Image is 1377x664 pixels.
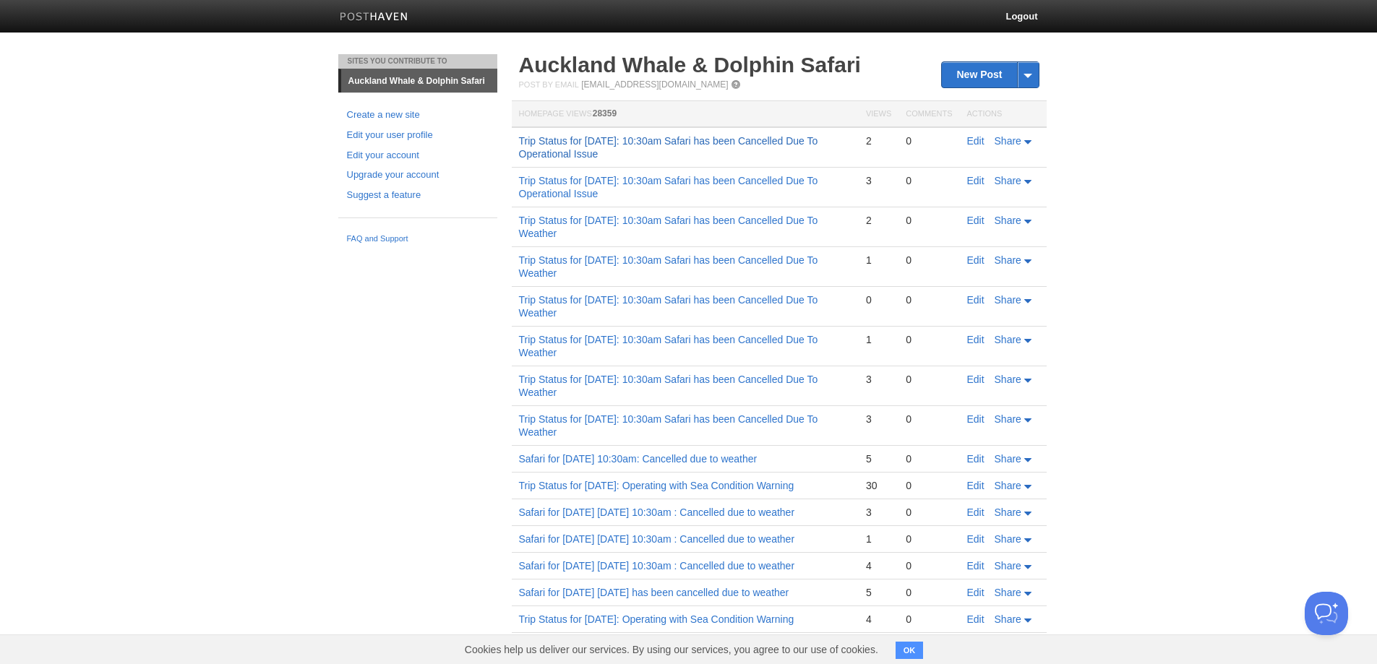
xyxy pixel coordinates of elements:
div: 4 [866,613,891,626]
a: Trip Status for [DATE]: 10:30am Safari has been Cancelled Due To Weather [519,413,818,438]
li: Sites You Contribute To [338,54,497,69]
a: Trip Status for [DATE]: 10:30am Safari has been Cancelled Due To Weather [519,294,818,319]
th: Homepage Views [512,101,859,128]
span: Share [995,294,1021,306]
a: Edit [967,413,985,425]
a: Auckland Whale & Dolphin Safari [341,69,497,92]
a: Edit [967,334,985,345]
div: 2 [866,214,891,227]
a: Edit your account [347,148,489,163]
span: Share [995,560,1021,572]
span: Share [995,453,1021,465]
a: Edit [967,613,985,625]
a: Auckland Whale & Dolphin Safari [519,53,861,77]
a: Trip Status for [DATE]: 10:30am Safari has been Cancelled Due To Weather [519,254,818,279]
a: Trip Status for [DATE]: 10:30am Safari has been Cancelled Due To Weather [519,215,818,239]
th: Actions [960,101,1047,128]
a: Trip Status for [DATE]: Operating with Sea Condition Warning [519,480,794,491]
span: 28359 [593,108,617,118]
span: Share [995,613,1021,625]
div: 5 [866,452,891,465]
div: 0 [906,134,952,147]
div: 1 [866,254,891,267]
span: Share [995,480,1021,491]
a: Safari for [DATE] [DATE] has been cancelled due to weather [519,587,789,598]
div: 0 [906,586,952,599]
th: Comments [898,101,959,128]
span: Share [995,587,1021,598]
a: Safari for [DATE] 10:30am: Cancelled due to weather [519,453,758,465]
a: Edit [967,453,985,465]
div: 0 [906,214,952,227]
a: Edit [967,533,985,545]
div: 3 [866,506,891,519]
div: 0 [906,293,952,306]
a: Edit [967,294,985,306]
span: Share [995,506,1021,518]
span: Share [995,533,1021,545]
div: 3 [866,174,891,187]
div: 1 [866,333,891,346]
span: Share [995,374,1021,385]
span: Share [995,175,1021,186]
a: Edit [967,506,985,518]
img: Posthaven-bar [340,12,408,23]
a: Edit your user profile [347,128,489,143]
div: 0 [906,613,952,626]
div: 0 [906,533,952,546]
a: Safari for [DATE] [DATE] 10:30am : Cancelled due to weather [519,533,795,545]
iframe: Help Scout Beacon - Open [1305,592,1348,635]
div: 0 [906,506,952,519]
div: 0 [906,559,952,572]
a: Trip Status for [DATE]: 10:30am Safari has been Cancelled Due To Operational Issue [519,175,818,199]
div: 0 [906,174,952,187]
span: Share [995,334,1021,345]
a: Edit [967,480,985,491]
th: Views [859,101,898,128]
a: Edit [967,175,985,186]
div: 30 [866,479,891,492]
a: Edit [967,254,985,266]
button: OK [896,642,924,659]
div: 4 [866,559,891,572]
a: Trip Status for [DATE]: Operating with Sea Condition Warning [519,613,794,625]
span: Share [995,215,1021,226]
div: 5 [866,586,891,599]
a: [EMAIL_ADDRESS][DOMAIN_NAME] [581,79,728,90]
a: FAQ and Support [347,233,489,246]
div: 2 [866,134,891,147]
a: Edit [967,587,985,598]
a: Trip Status for [DATE]: 10:30am Safari has been Cancelled Due To Weather [519,374,818,398]
a: Safari for [DATE] [DATE] 10:30am : Cancelled due to weather [519,506,795,518]
a: Edit [967,135,985,147]
div: 0 [906,333,952,346]
div: 3 [866,413,891,426]
span: Post by Email [519,80,579,89]
div: 1 [866,533,891,546]
a: Edit [967,560,985,572]
div: 0 [866,293,891,306]
div: 0 [906,413,952,426]
a: Trip Status for [DATE]: 10:30am Safari has been Cancelled Due To Operational Issue [519,135,818,160]
a: New Post [942,62,1038,87]
a: Safari for [DATE] [DATE] 10:30am : Cancelled due to weather [519,560,795,572]
a: Suggest a feature [347,188,489,203]
a: Create a new site [347,108,489,123]
a: Upgrade your account [347,168,489,183]
a: Edit [967,374,985,385]
span: Share [995,135,1021,147]
div: 0 [906,479,952,492]
a: Edit [967,215,985,226]
div: 0 [906,452,952,465]
div: 0 [906,254,952,267]
span: Share [995,254,1021,266]
div: 0 [906,373,952,386]
a: Trip Status for [DATE]: 10:30am Safari has been Cancelled Due To Weather [519,334,818,358]
span: Share [995,413,1021,425]
div: 3 [866,373,891,386]
span: Cookies help us deliver our services. By using our services, you agree to our use of cookies. [450,635,893,664]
